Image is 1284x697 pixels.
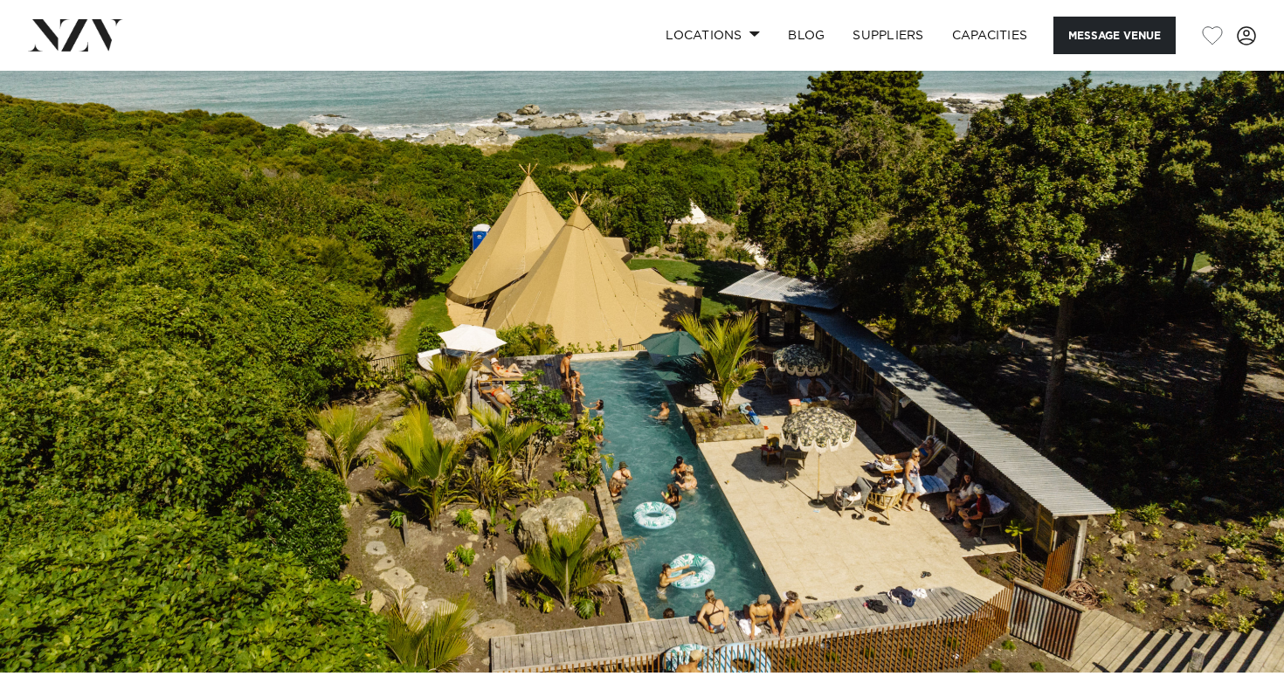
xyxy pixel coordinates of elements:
a: Locations [652,17,774,54]
button: Message Venue [1053,17,1176,54]
img: nzv-logo.png [28,19,123,51]
a: SUPPLIERS [839,17,937,54]
a: BLOG [774,17,839,54]
a: Capacities [938,17,1042,54]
